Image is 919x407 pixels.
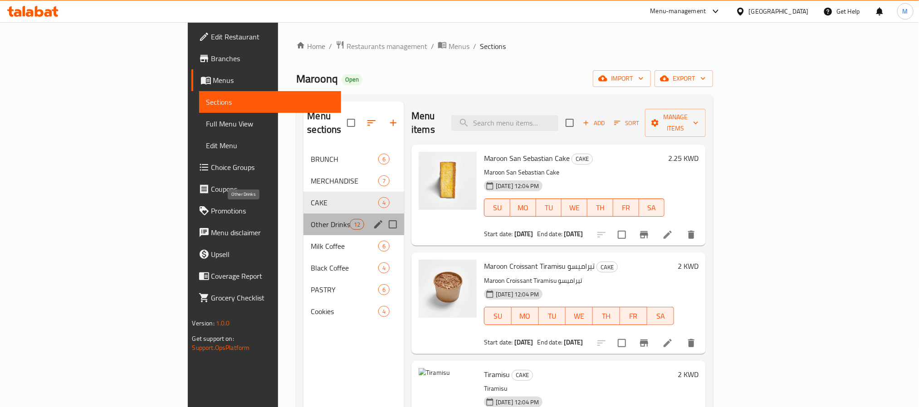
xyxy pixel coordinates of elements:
span: Coverage Report [211,271,334,281]
span: WE [565,201,584,214]
span: Add item [579,116,608,130]
div: MERCHANDISE7 [303,170,404,192]
a: Upsell [191,243,341,265]
span: Full Menu View [206,118,334,129]
button: delete [680,332,702,354]
button: SA [639,199,665,217]
a: Grocery Checklist [191,287,341,309]
button: Add section [382,112,404,134]
span: 4 [379,307,389,316]
span: Maroon San Sebastian Cake [484,151,570,165]
div: Milk Coffee6 [303,235,404,257]
span: 12 [350,220,364,229]
button: Sort [612,116,641,130]
span: Start date: [484,336,513,348]
span: Start date: [484,228,513,240]
span: Other Drinks [311,219,349,230]
div: items [378,154,390,165]
span: TU [543,310,562,323]
span: MERCHANDISE [311,175,378,186]
span: Black Coffee [311,262,378,273]
div: Milk Coffee [311,241,378,252]
span: WE [569,310,589,323]
button: delete [680,224,702,246]
span: SU [488,310,508,323]
p: Tiramisu [484,383,674,394]
span: SA [643,201,661,214]
a: Edit menu item [662,338,673,349]
span: Restaurants management [347,41,427,52]
a: Branches [191,48,341,69]
button: SU [484,307,512,325]
span: Upsell [211,249,334,260]
button: TU [539,307,566,325]
span: Manage items [652,111,699,134]
div: Menu-management [650,6,706,17]
span: MO [515,310,535,323]
span: FR [624,310,644,323]
a: Edit menu item [662,229,673,240]
span: Maroon Croissant Tiramisu تيراميسو [484,259,595,273]
a: Coupons [191,178,341,200]
button: Manage items [645,109,706,137]
div: items [378,262,390,273]
span: TH [596,310,616,323]
span: [DATE] 12:04 PM [492,182,543,190]
div: items [378,197,390,208]
a: Coverage Report [191,265,341,287]
h6: 2 KWD [678,260,699,272]
a: Sections [199,91,341,113]
span: Select section [560,113,579,132]
span: Cookies [311,306,378,317]
span: Promotions [211,205,334,216]
button: WE [562,199,587,217]
span: MO [514,201,533,214]
div: CAKE [596,262,618,272]
span: Edit Restaurant [211,31,334,42]
button: TU [536,199,562,217]
div: items [378,241,390,252]
div: items [378,306,390,317]
span: TH [591,201,610,214]
div: items [350,219,364,230]
span: Sections [206,97,334,107]
span: Menu disclaimer [211,227,334,238]
span: CAKE [597,262,617,272]
span: Add [582,118,606,128]
span: Select to update [612,225,631,244]
span: 6 [379,286,389,294]
span: Sort [614,118,639,128]
div: PASTRY6 [303,279,404,300]
button: MO [510,199,536,217]
a: Promotions [191,200,341,222]
span: Branches [211,53,334,64]
a: Edit Menu [199,135,341,156]
span: Select all sections [342,113,361,132]
span: Sort items [608,116,645,130]
span: Sections [480,41,506,52]
span: Edit Menu [206,140,334,151]
span: 6 [379,155,389,164]
span: CAKE [512,370,533,380]
div: CAKE [512,370,533,381]
button: Branch-specific-item [633,224,655,246]
a: Menu disclaimer [191,222,341,243]
span: CAKE [311,197,378,208]
button: FR [620,307,647,325]
img: Maroon Croissant Tiramisu تيراميسو [419,260,477,318]
span: 6 [379,242,389,251]
span: Select to update [612,334,631,353]
div: CAKE4 [303,192,404,213]
li: / [431,41,434,52]
div: BRUNCH [311,154,378,165]
span: PASTRY [311,284,378,295]
span: Grocery Checklist [211,292,334,303]
button: FR [613,199,639,217]
button: edit [372,218,385,231]
span: Open [342,76,362,83]
a: Menus [191,69,341,91]
span: SA [651,310,671,323]
span: CAKE [572,154,592,164]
